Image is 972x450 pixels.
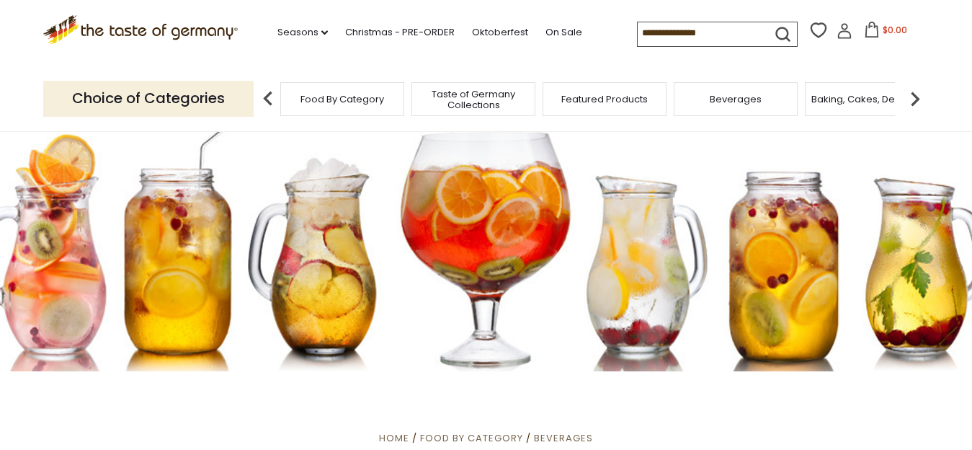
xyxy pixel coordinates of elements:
[855,22,917,43] button: $0.00
[901,84,929,113] img: next arrow
[710,94,762,105] a: Beverages
[472,25,528,40] a: Oktoberfest
[416,89,531,110] a: Taste of Germany Collections
[379,431,409,445] a: Home
[420,431,523,445] a: Food By Category
[811,94,923,105] a: Baking, Cakes, Desserts
[545,25,582,40] a: On Sale
[534,431,593,445] a: Beverages
[300,94,384,105] a: Food By Category
[254,84,282,113] img: previous arrow
[43,81,254,116] p: Choice of Categories
[345,25,455,40] a: Christmas - PRE-ORDER
[561,94,648,105] a: Featured Products
[277,25,328,40] a: Seasons
[883,24,907,36] span: $0.00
